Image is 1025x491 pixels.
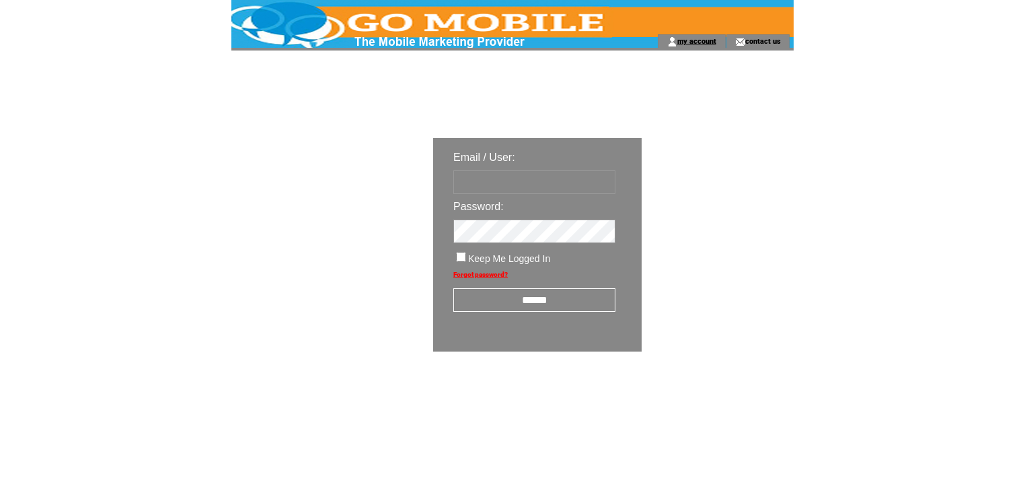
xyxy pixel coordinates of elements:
[453,201,504,212] span: Password:
[468,253,550,264] span: Keep Me Logged In
[667,36,677,47] img: account_icon.gif
[677,36,716,45] a: my account
[453,271,508,278] a: Forgot password?
[735,36,745,47] img: contact_us_icon.gif
[453,152,515,163] span: Email / User:
[745,36,781,45] a: contact us
[681,385,748,402] img: transparent.png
